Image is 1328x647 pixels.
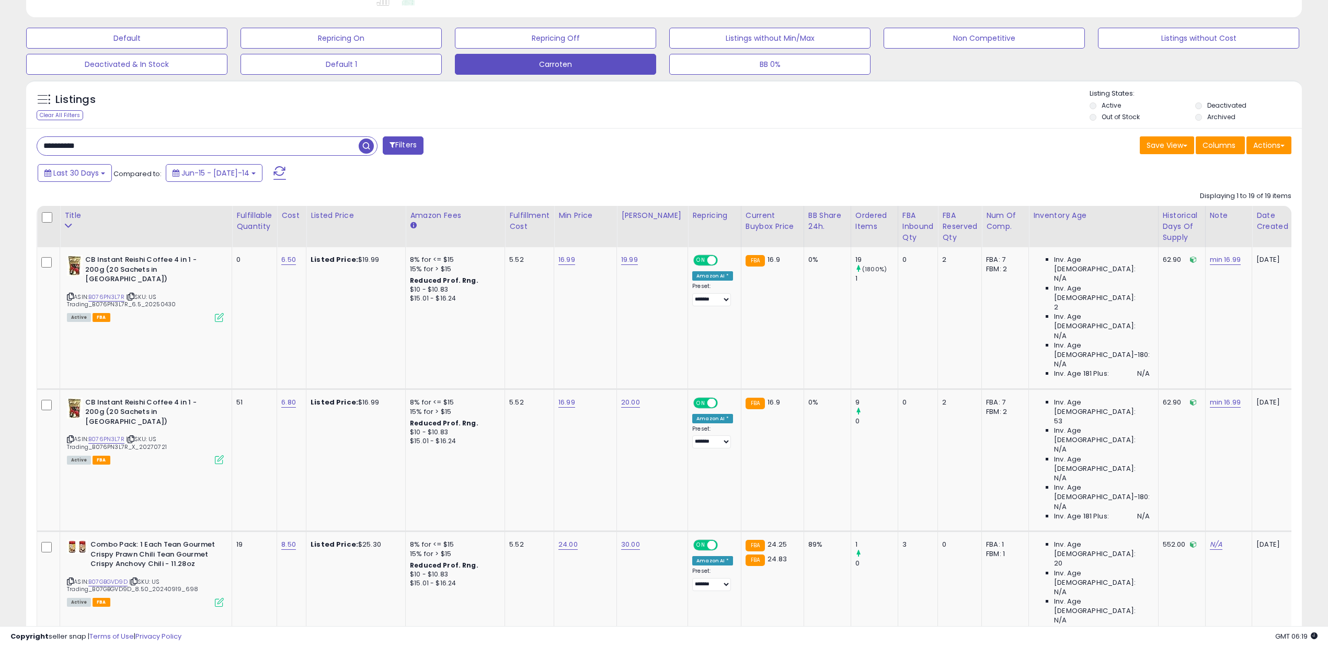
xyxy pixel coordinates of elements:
a: 6.80 [281,397,296,408]
div: Repricing [692,210,737,221]
p: Listing States: [1090,89,1302,99]
div: seller snap | | [10,632,181,642]
div: 19 [236,540,269,549]
button: Carroten [455,54,656,75]
b: Listed Price: [311,397,358,407]
button: Filters [383,136,423,155]
div: Num of Comp. [986,210,1024,232]
span: Inv. Age [DEMOGRAPHIC_DATA]: [1054,255,1150,274]
div: 62.90 [1163,398,1197,407]
h5: Listings [55,93,96,107]
span: N/A [1054,274,1067,283]
span: Compared to: [113,169,162,179]
span: N/A [1054,331,1067,341]
a: 24.00 [558,539,578,550]
button: Repricing Off [455,28,656,49]
div: Preset: [692,283,733,306]
div: 62.90 [1163,255,1197,264]
span: Inv. Age [DEMOGRAPHIC_DATA]: [1054,398,1150,417]
button: Jun-15 - [DATE]-14 [166,164,262,182]
div: FBM: 1 [986,549,1021,559]
span: Columns [1203,140,1235,151]
span: ON [694,256,707,265]
b: Reduced Prof. Rng. [410,561,478,570]
a: 30.00 [621,539,640,550]
a: 16.99 [558,397,575,408]
div: 19 [855,255,898,264]
a: N/A [1210,539,1222,550]
span: ON [694,398,707,407]
div: 5.52 [509,540,546,549]
div: Fulfillable Quantity [236,210,272,232]
a: Terms of Use [89,631,134,641]
span: Last 30 Days [53,168,99,178]
div: Listed Price [311,210,401,221]
div: Preset: [692,568,733,591]
span: Inv. Age 181 Plus: [1054,512,1109,521]
b: Reduced Prof. Rng. [410,419,478,428]
div: $10 - $10.83 [410,428,497,437]
label: Active [1102,101,1121,110]
span: OFF [716,541,733,550]
span: All listings currently available for purchase on Amazon [67,456,91,465]
div: [DATE] [1256,255,1298,264]
div: [DATE] [1256,540,1298,549]
b: Reduced Prof. Rng. [410,276,478,285]
div: 8% for <= $15 [410,255,497,264]
div: FBA: 7 [986,398,1021,407]
span: Inv. Age [DEMOGRAPHIC_DATA]: [1054,312,1150,331]
a: B076PN3L7R [88,293,124,302]
span: Inv. Age [DEMOGRAPHIC_DATA]-180: [1054,483,1150,502]
span: N/A [1054,445,1067,454]
span: Inv. Age [DEMOGRAPHIC_DATA]: [1054,597,1150,616]
div: Amazon Fees [410,210,500,221]
div: FBM: 2 [986,264,1021,274]
span: Inv. Age [DEMOGRAPHIC_DATA]: [1054,284,1150,303]
div: 15% for > $15 [410,407,497,417]
div: FBA Reserved Qty [942,210,977,243]
div: 552.00 [1163,540,1197,549]
button: Last 30 Days [38,164,112,182]
a: min 16.99 [1210,397,1241,408]
span: | SKU: US Trading_B07GBGVD9D_8.50_20240919_698 [67,577,198,593]
button: Save View [1140,136,1194,154]
div: Displaying 1 to 19 of 19 items [1200,191,1291,201]
div: Note [1210,210,1248,221]
div: FBM: 2 [986,407,1021,417]
span: OFF [716,398,733,407]
div: Current Buybox Price [746,210,799,232]
div: [PERSON_NAME] [621,210,683,221]
button: Listings without Min/Max [669,28,871,49]
div: 5.52 [509,398,546,407]
a: 6.50 [281,255,296,265]
div: 15% for > $15 [410,264,497,274]
div: 0 [902,255,930,264]
div: 0 [855,417,898,426]
span: Jun-15 - [DATE]-14 [181,168,249,178]
div: 1 [855,540,898,549]
div: 0% [808,398,843,407]
span: 20 [1054,559,1062,568]
b: Combo Pack: 1 Each Tean Gourmet Crispy Prawn Chili Tean Gourmet Crispy Anchovy Chili - 11.28oz [90,540,217,572]
div: FBA: 1 [986,540,1021,549]
button: Listings without Cost [1098,28,1299,49]
div: ASIN: [67,540,224,606]
div: $15.01 - $16.24 [410,437,497,446]
span: N/A [1054,502,1067,512]
a: Privacy Policy [135,631,181,641]
span: FBA [93,598,110,607]
div: $16.99 [311,398,397,407]
span: FBA [93,456,110,465]
div: 89% [808,540,843,549]
small: FBA [746,554,765,566]
div: $15.01 - $16.24 [410,579,497,588]
button: Non Competitive [884,28,1085,49]
div: Amazon AI * [692,414,733,423]
div: $25.30 [311,540,397,549]
span: N/A [1054,473,1067,483]
a: B07GBGVD9D [88,577,128,586]
span: Inv. Age [DEMOGRAPHIC_DATA]-180: [1054,341,1150,360]
button: Default 1 [241,54,442,75]
div: Historical Days Of Supply [1163,210,1201,243]
div: Cost [281,210,302,221]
